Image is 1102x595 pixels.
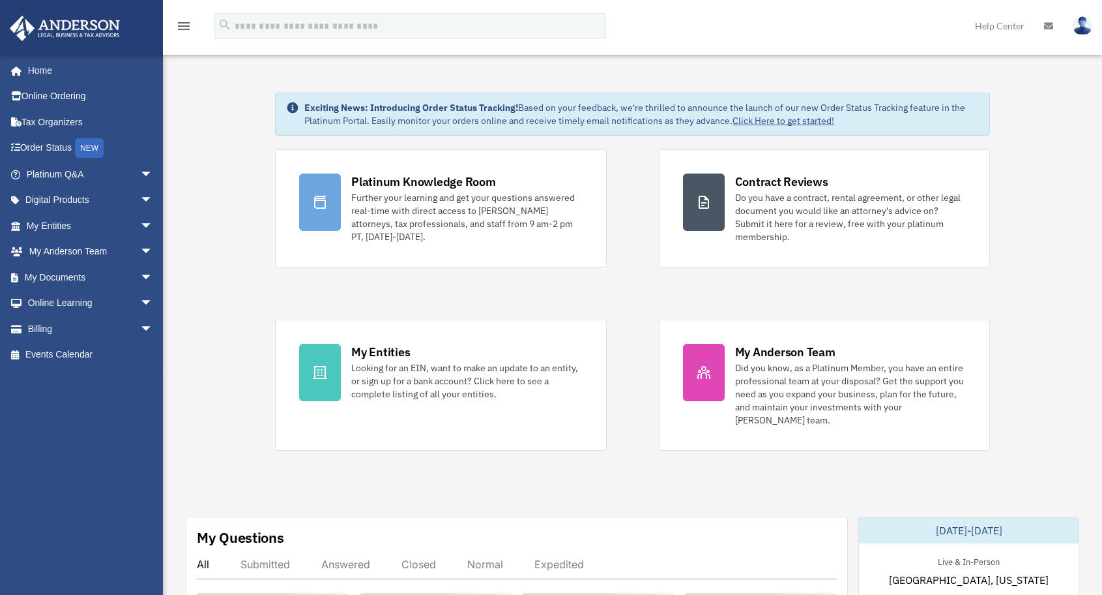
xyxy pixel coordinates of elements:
[659,320,990,451] a: My Anderson Team Did you know, as a Platinum Member, you have an entire professional team at your...
[9,109,173,135] a: Tax Organizers
[304,101,979,127] div: Based on your feedback, we're thrilled to announce the launch of our new Order Status Tracking fe...
[9,135,173,162] a: Order StatusNEW
[735,191,966,243] div: Do you have a contract, rental agreement, or other legal document you would like an attorney's ad...
[321,558,370,571] div: Answered
[9,57,166,84] a: Home
[9,264,173,290] a: My Documentsarrow_drop_down
[275,320,606,451] a: My Entities Looking for an EIN, want to make an update to an entity, or sign up for a bank accoun...
[140,264,166,291] span: arrow_drop_down
[140,187,166,214] span: arrow_drop_down
[467,558,503,571] div: Normal
[534,558,584,571] div: Expedited
[9,290,173,316] a: Online Learningarrow_drop_down
[927,554,1010,568] div: Live & In-Person
[140,239,166,266] span: arrow_drop_down
[75,138,104,158] div: NEW
[140,161,166,188] span: arrow_drop_down
[240,558,290,571] div: Submitted
[9,239,173,265] a: My Anderson Teamarrow_drop_down
[304,102,518,114] strong: Exciting News: Introducing Order Status Tracking!
[140,213,166,239] span: arrow_drop_down
[401,558,436,571] div: Closed
[351,361,582,401] div: Looking for an EIN, want to make an update to an entity, or sign up for a bank account? Click her...
[351,344,410,360] div: My Entities
[9,187,173,213] a: Digital Productsarrow_drop_down
[351,191,582,243] div: Further your learning and get your questions answered real-time with direct access to [PERSON_NAM...
[275,149,606,267] a: Platinum Knowledge Room Further your learning and get your questions answered real-time with dire...
[351,174,496,190] div: Platinum Knowledge Room
[9,84,173,110] a: Online Ordering
[9,161,173,187] a: Platinum Q&Aarrow_drop_down
[735,344,835,360] div: My Anderson Team
[9,342,173,368] a: Events Calendar
[735,174,828,190] div: Contract Reviews
[659,149,990,267] a: Contract Reviews Do you have a contract, rental agreement, or other legal document you would like...
[140,316,166,343] span: arrow_drop_down
[735,361,966,427] div: Did you know, as a Platinum Member, you have an entire professional team at your disposal? Get th...
[197,528,284,547] div: My Questions
[1073,16,1092,35] img: User Pic
[889,572,1049,588] span: [GEOGRAPHIC_DATA], [US_STATE]
[6,16,124,41] img: Anderson Advisors Platinum Portal
[176,23,192,34] a: menu
[218,18,232,32] i: search
[859,517,1079,543] div: [DATE]-[DATE]
[176,18,192,34] i: menu
[197,558,209,571] div: All
[9,213,173,239] a: My Entitiesarrow_drop_down
[732,115,834,127] a: Click Here to get started!
[9,316,173,342] a: Billingarrow_drop_down
[140,290,166,317] span: arrow_drop_down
